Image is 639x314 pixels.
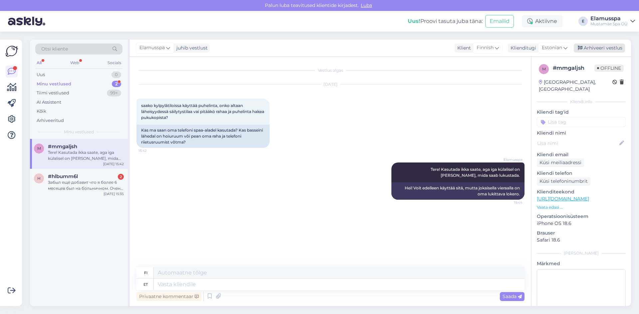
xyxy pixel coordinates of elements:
span: 19:44 [498,200,523,205]
p: Kliendi telefon [537,170,626,177]
b: Uus! [408,18,420,24]
div: [DATE] [136,81,525,87]
a: [URL][DOMAIN_NAME] [537,196,589,202]
div: Küsi telefoninumbrit [537,177,590,186]
div: Arhiveeri vestlus [574,44,625,52]
div: # mmgaljsh [553,64,594,72]
span: Minu vestlused [64,129,94,135]
div: AI Assistent [37,99,61,106]
span: h [37,176,41,181]
p: Vaata edasi ... [537,204,626,210]
span: Offline [594,64,624,72]
div: Tere! Kasutada ikka saate, aga iga külalisel on [PERSON_NAME], mida saab lukustada. [48,150,124,161]
span: Otsi kliente [41,46,68,52]
div: Proovi tasuta juba täna: [408,17,483,25]
div: E [578,17,588,26]
div: Uus [37,71,45,78]
div: [DATE] 15:35 [104,191,124,196]
input: Lisa nimi [537,140,618,147]
div: Kliendi info [537,99,626,105]
p: Kliendi nimi [537,130,626,137]
div: Socials [106,58,122,67]
a: ElamusspaMustamäe Spa OÜ [590,16,635,27]
div: [PERSON_NAME] [537,250,626,256]
div: Tiimi vestlused [37,90,69,96]
p: Kliendi email [537,151,626,158]
span: m [542,66,546,71]
div: [GEOGRAPHIC_DATA], [GEOGRAPHIC_DATA] [539,79,612,93]
p: Operatsioonisüsteem [537,213,626,220]
span: Estonian [542,44,562,52]
button: Emailid [485,15,514,28]
div: et [143,279,148,290]
div: 2 [112,81,121,87]
div: All [35,58,43,67]
span: Finnish [477,44,494,52]
div: Privaatne kommentaar [136,292,201,301]
div: Mustamäe Spa OÜ [590,21,628,27]
div: Minu vestlused [37,81,71,87]
span: saako kylpylätiloissa käyttää puhelinta, onko altaan läheisyydessä säilytystilaa vai pitääkö raha... [141,103,265,120]
span: Saada [503,293,522,299]
div: 0 [111,71,121,78]
span: Luba [359,2,374,8]
div: juhib vestlust [174,45,208,52]
div: Hei! Voit edelleen käyttää sitä, mutta jokaisella vieraalla on oma lukittava lokero. [391,182,525,200]
input: Lisa tag [537,117,626,127]
p: iPhone OS 18.6 [537,220,626,227]
div: 99+ [107,90,121,96]
div: Забыл ещё добавит что я более 6 месяцев был на больничном. Очень долго пришлось заниматься своим ... [48,179,124,191]
div: fi [144,267,147,278]
div: Aktiivne [522,15,562,27]
div: Vestlus algas [136,67,525,73]
p: Märkmed [537,260,626,267]
p: Safari 18.6 [537,237,626,244]
div: [DATE] 15:42 [103,161,124,166]
div: Kas ma saan oma telefoni spaa-aladel kasutada? Kas basseini lähedal on hoiuruum või pean oma raha... [136,125,270,148]
span: Elamusspa [498,157,523,162]
span: Elamusspa [139,44,165,52]
span: m [37,146,41,151]
div: Klient [455,45,471,52]
span: 15:42 [138,148,163,153]
img: Askly Logo [5,45,18,57]
p: Kliendi tag'id [537,109,626,116]
div: Arhiveeritud [37,117,64,124]
div: Küsi meiliaadressi [537,158,584,167]
p: Brauser [537,230,626,237]
p: Klienditeekond [537,188,626,195]
span: Tere! Kasutada ikka saate, aga iga külalisel on [PERSON_NAME], mida saab lukustada. [431,167,521,178]
div: Web [69,58,81,67]
span: #hlbumm6l [48,173,78,179]
div: Elamusspa [590,16,628,21]
div: Kõik [37,108,46,115]
div: 2 [118,174,124,180]
span: #mmgaljsh [48,144,77,150]
div: Klienditugi [508,45,536,52]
